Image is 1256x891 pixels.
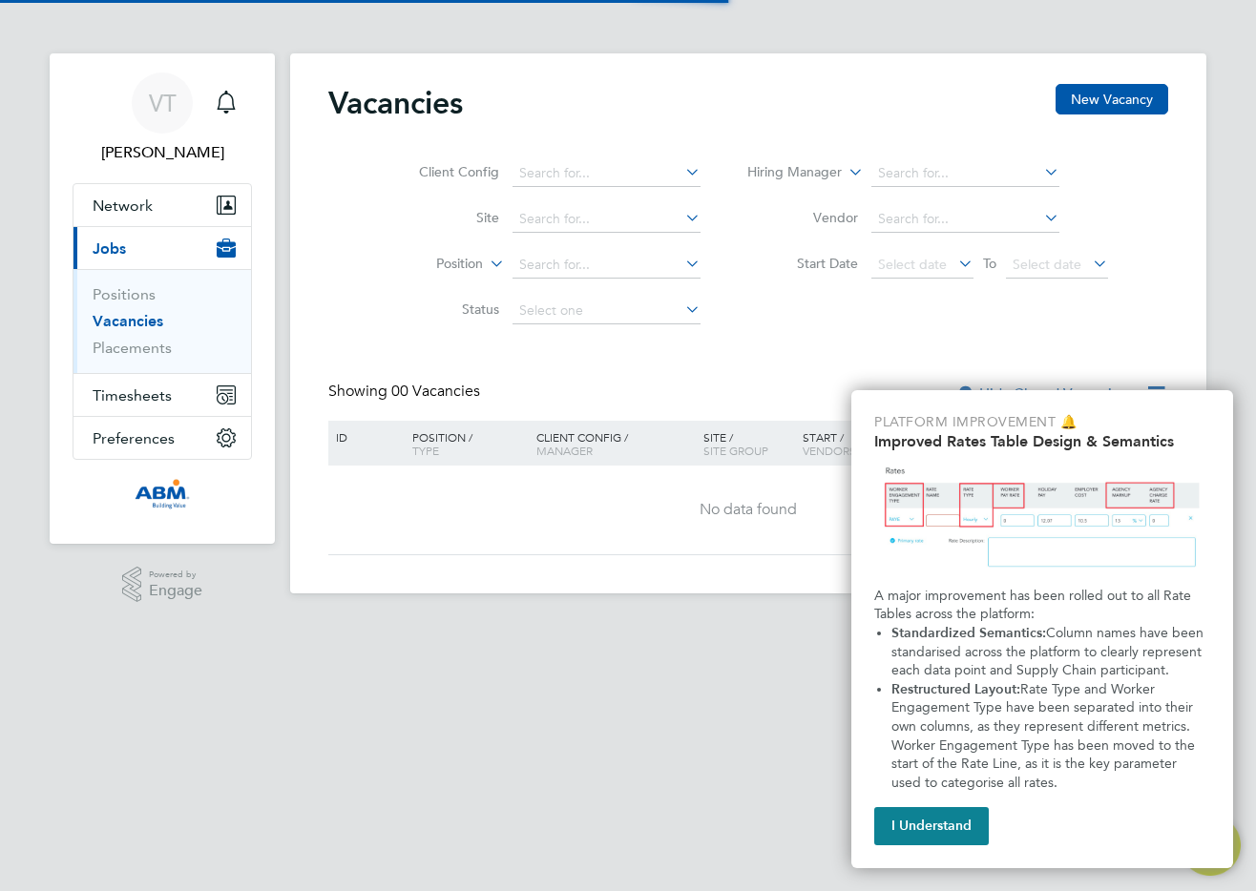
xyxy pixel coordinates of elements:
[891,625,1207,678] span: Column names have been standarised across the platform to clearly represent each data point and S...
[536,443,593,458] span: Manager
[748,209,858,226] label: Vendor
[703,443,768,458] span: Site Group
[871,206,1059,233] input: Search for...
[331,421,398,453] div: ID
[874,432,1210,450] h2: Improved Rates Table Design & Semantics
[389,163,499,180] label: Client Config
[328,382,484,402] div: Showing
[135,479,190,509] img: abm1-logo-retina.png
[73,73,252,164] a: Go to account details
[513,298,701,324] input: Select one
[93,386,172,404] span: Timesheets
[798,421,932,468] div: Start /
[513,160,701,187] input: Search for...
[93,197,153,215] span: Network
[93,339,172,357] a: Placements
[956,384,1126,403] label: Hide Closed Vacancies
[373,255,483,274] label: Position
[149,91,177,115] span: VT
[93,285,156,303] a: Positions
[699,421,799,466] div: Site /
[389,300,499,318] label: Status
[93,429,175,447] span: Preferences
[871,160,1059,187] input: Search for...
[73,479,252,509] a: Go to home page
[398,421,532,466] div: Position /
[1013,256,1081,273] span: Select date
[391,382,480,401] span: 00 Vacancies
[412,443,439,458] span: Type
[732,163,842,182] label: Hiring Manager
[891,681,1020,697] strong: Restructured Layout:
[149,567,202,583] span: Powered by
[93,312,163,330] a: Vacancies
[1056,84,1168,114] button: New Vacancy
[891,681,1199,791] span: Rate Type and Worker Engagement Type have been separated into their own columns, as they represen...
[389,209,499,226] label: Site
[73,141,252,164] span: Veronica Thornton
[874,458,1210,579] img: Updated Rates Table Design & Semantics
[874,807,989,845] button: I Understand
[891,625,1046,641] strong: Standardized Semantics:
[532,421,699,466] div: Client Config /
[803,443,856,458] span: Vendors
[513,206,701,233] input: Search for...
[513,252,701,279] input: Search for...
[851,390,1233,868] div: Improved Rate Table Semantics
[93,239,126,258] span: Jobs
[878,256,947,273] span: Select date
[977,251,1002,276] span: To
[50,53,275,544] nav: Main navigation
[874,413,1210,432] p: Platform Improvement 🔔
[328,84,463,122] h2: Vacancies
[331,500,1165,520] div: No data found
[149,583,202,599] span: Engage
[748,255,858,272] label: Start Date
[874,587,1210,624] p: A major improvement has been rolled out to all Rate Tables across the platform:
